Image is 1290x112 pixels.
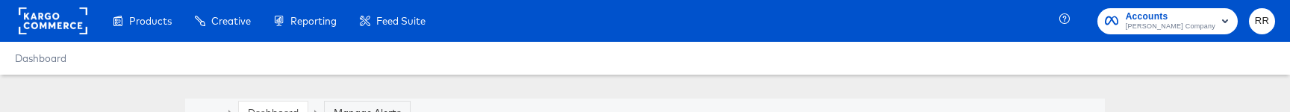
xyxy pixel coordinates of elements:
[15,52,66,64] a: Dashboard
[1249,8,1275,34] button: RR
[129,15,172,27] span: Products
[1255,13,1269,30] span: RR
[211,15,251,27] span: Creative
[1126,9,1215,25] span: Accounts
[376,15,426,27] span: Feed Suite
[1097,8,1238,34] button: Accounts[PERSON_NAME] Company
[290,15,337,27] span: Reporting
[1126,21,1215,33] span: [PERSON_NAME] Company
